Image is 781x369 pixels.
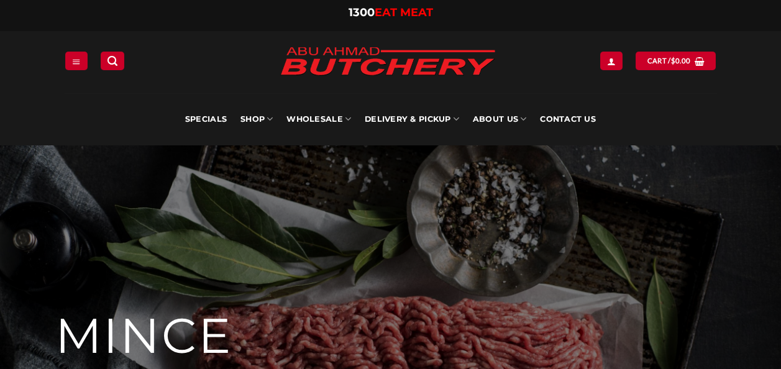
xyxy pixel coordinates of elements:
[375,6,433,19] span: EAT MEAT
[286,93,351,145] a: Wholesale
[185,93,227,145] a: Specials
[270,39,506,86] img: Abu Ahmad Butchery
[101,52,124,70] a: Search
[55,306,232,366] span: MINCE
[671,55,675,66] span: $
[636,52,716,70] a: View cart
[349,6,375,19] span: 1300
[65,52,88,70] a: Menu
[600,52,623,70] a: Login
[540,93,596,145] a: Contact Us
[240,93,273,145] a: SHOP
[647,55,691,66] span: Cart /
[473,93,526,145] a: About Us
[671,57,691,65] bdi: 0.00
[365,93,459,145] a: Delivery & Pickup
[349,6,433,19] a: 1300EAT MEAT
